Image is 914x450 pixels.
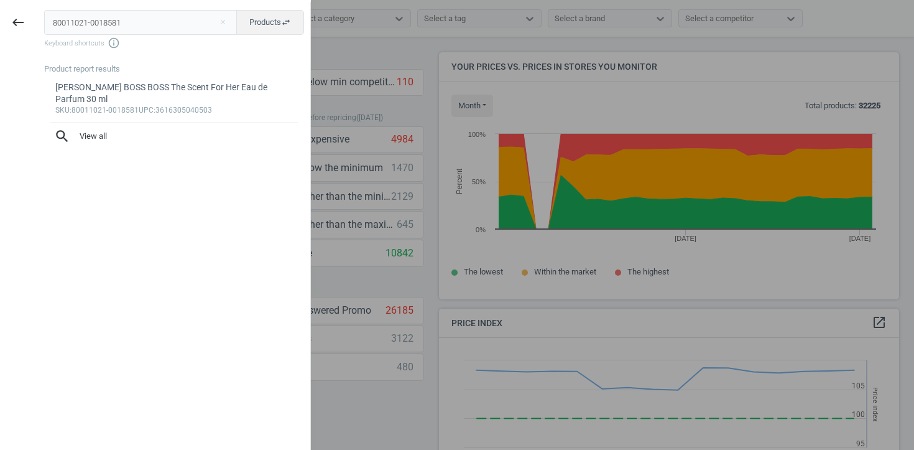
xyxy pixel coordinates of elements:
input: Enter the SKU or product name [44,10,238,35]
div: :80011021-0018581 :3616305040503 [55,106,293,116]
i: keyboard_backspace [11,15,25,30]
i: swap_horiz [281,17,291,27]
span: View all [54,128,294,144]
div: [PERSON_NAME] BOSS BOSS The Scent For Her Eau de Parfum 30 ml [55,82,293,106]
button: Productsswap_horiz [236,10,304,35]
i: search [54,128,70,144]
span: upc [139,106,154,115]
span: Products [249,17,291,28]
div: Product report results [44,63,310,75]
span: sku [55,106,70,115]
span: Keyboard shortcuts [44,37,304,49]
button: searchView all [44,123,304,150]
button: keyboard_backspace [4,8,32,37]
button: Close [213,17,232,28]
i: info_outline [108,37,120,49]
